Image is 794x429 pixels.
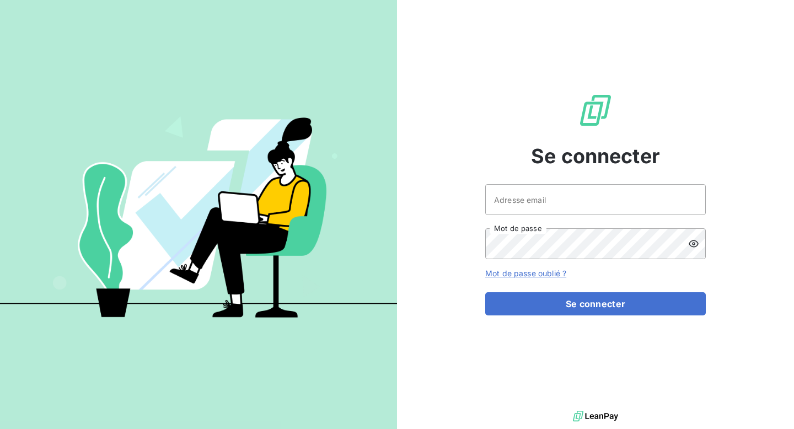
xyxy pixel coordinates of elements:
img: logo [573,408,618,425]
button: Se connecter [485,292,706,315]
a: Mot de passe oublié ? [485,269,566,278]
span: Se connecter [531,141,660,171]
input: placeholder [485,184,706,215]
img: Logo LeanPay [578,93,613,128]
